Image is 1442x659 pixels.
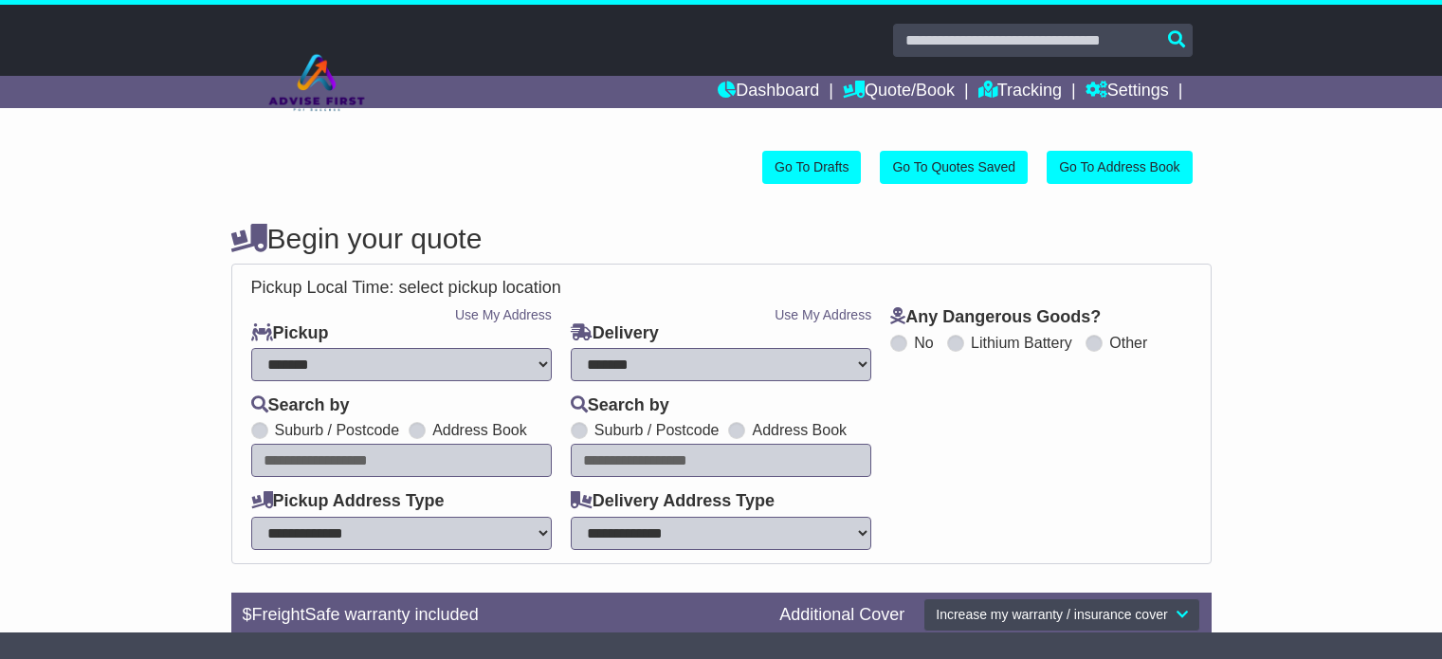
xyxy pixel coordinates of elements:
[978,76,1062,108] a: Tracking
[242,278,1201,299] div: Pickup Local Time:
[231,223,1212,254] h4: Begin your quote
[775,307,871,322] a: Use My Address
[432,421,527,439] label: Address Book
[251,395,350,416] label: Search by
[571,323,659,344] label: Delivery
[936,607,1167,622] span: Increase my warranty / insurance cover
[880,151,1028,184] a: Go To Quotes Saved
[770,605,914,626] div: Additional Cover
[1109,334,1147,352] label: Other
[1047,151,1192,184] a: Go To Address Book
[594,421,720,439] label: Suburb / Postcode
[571,491,775,512] label: Delivery Address Type
[251,491,445,512] label: Pickup Address Type
[762,151,861,184] a: Go To Drafts
[399,278,561,297] span: select pickup location
[914,334,933,352] label: No
[571,395,669,416] label: Search by
[251,323,329,344] label: Pickup
[843,76,955,108] a: Quote/Book
[275,421,400,439] label: Suburb / Postcode
[718,76,819,108] a: Dashboard
[890,307,1101,328] label: Any Dangerous Goods?
[752,421,847,439] label: Address Book
[455,307,552,322] a: Use My Address
[923,598,1199,632] button: Increase my warranty / insurance cover
[1086,76,1169,108] a: Settings
[971,334,1072,352] label: Lithium Battery
[233,605,771,626] div: $ FreightSafe warranty included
